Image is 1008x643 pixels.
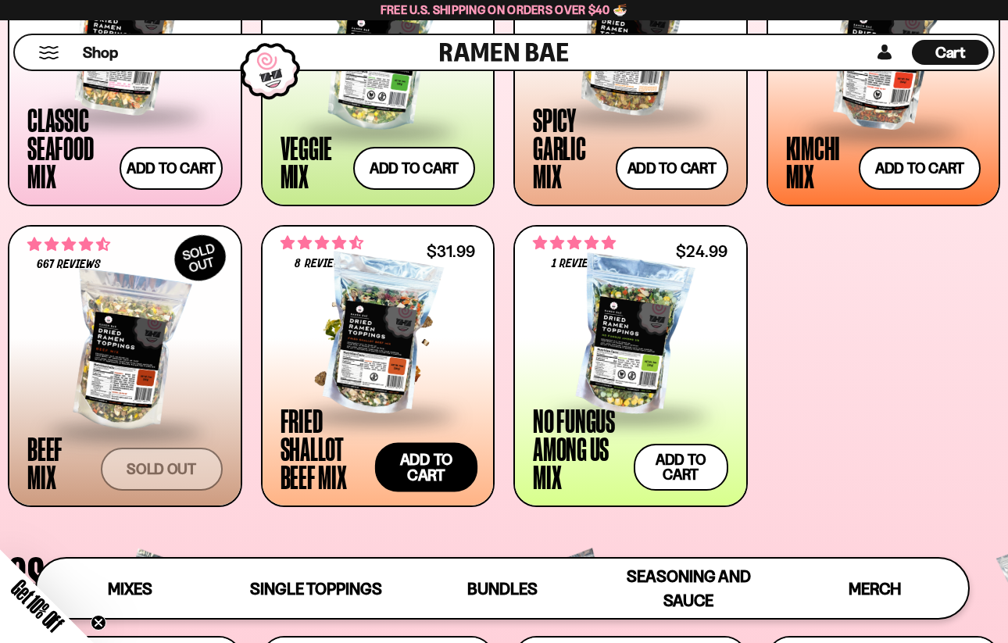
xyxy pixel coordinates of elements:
span: 667 reviews [37,259,101,271]
button: Mobile Menu Trigger [38,46,59,59]
button: Add to cart [120,147,222,190]
a: Cart [912,35,988,70]
div: Spicy Garlic Mix [533,105,608,190]
span: Single Toppings [250,579,382,598]
a: Mixes [37,559,223,618]
a: 5.00 stars 1 review $24.99 No Fungus Among Us Mix Add to cart [513,225,748,506]
span: Free U.S. Shipping on Orders over $40 🍜 [381,2,628,17]
div: $24.99 [676,244,727,259]
span: Single Toppings [685,548,925,605]
button: Add to cart [634,444,728,491]
a: Merch [782,559,968,618]
div: $31.99 [427,244,475,259]
button: Add to cart [859,147,981,190]
a: SOLDOUT 4.64 stars 667 reviews Beef Mix Sold out [8,225,242,506]
span: Seasoning and Sauce [627,566,751,610]
div: Classic Seafood Mix [27,105,112,190]
div: Veggie Mix [281,134,346,190]
button: Add to cart [616,147,728,190]
span: Mixes [108,579,152,598]
a: Bundles [409,559,595,618]
span: 4.64 stars [27,234,110,255]
a: Single Toppings [223,559,409,618]
span: 4.62 stars [281,233,363,253]
span: 5.00 stars [533,233,616,253]
span: Bundles [467,579,538,598]
div: SOLD OUT [166,227,234,289]
a: 4.62 stars 8 reviews $31.99 Fried Shallot Beef Mix Add to cart [261,225,495,506]
a: Shop [83,40,118,65]
div: No Fungus Among Us Mix [533,406,626,491]
a: Seasoning and Sauce [595,559,781,618]
button: Add to cart [353,147,475,190]
div: Kimchi Mix [786,134,852,190]
div: Fried Shallot Beef Mix [281,406,370,491]
div: Beef Mix [27,434,93,491]
span: Cart [935,43,966,62]
span: Get 10% Off [7,575,68,636]
span: Merch [849,579,901,598]
button: Add to cart [375,442,478,491]
button: Close teaser [91,615,106,630]
span: Single Toppings [245,548,485,605]
span: Shop [83,42,118,63]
